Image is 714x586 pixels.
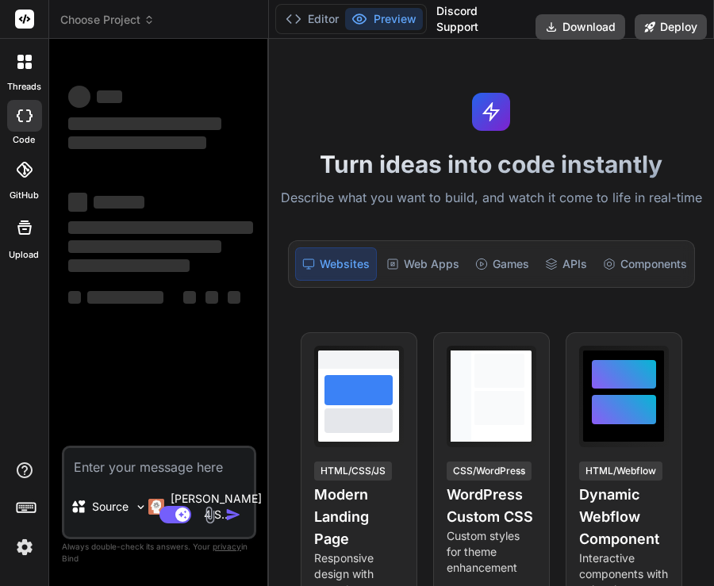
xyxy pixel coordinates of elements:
img: icon [225,507,241,523]
label: code [13,133,36,147]
span: ‌ [68,259,190,272]
p: [PERSON_NAME] 4 S.. [171,491,262,523]
p: Always double-check its answers. Your in Bind [62,539,256,566]
span: ‌ [87,291,163,304]
h4: WordPress Custom CSS [447,484,536,528]
span: ‌ [68,221,253,234]
p: Source [93,499,129,515]
span: ‌ [68,240,221,253]
span: privacy [213,542,241,551]
button: Deploy [635,14,707,40]
span: ‌ [68,193,87,212]
p: Custom styles for theme enhancement [447,528,536,576]
span: ‌ [68,117,221,130]
label: Upload [10,248,40,262]
div: Components [597,247,693,281]
h1: Turn ideas into code instantly [278,150,704,178]
div: HTML/Webflow [579,462,662,481]
span: Choose Project [60,12,155,28]
span: ‌ [68,86,90,108]
img: Pick Models [134,500,148,514]
div: Web Apps [380,247,466,281]
label: threads [7,80,41,94]
h4: Modern Landing Page [314,484,404,550]
img: settings [11,534,38,561]
button: Preview [345,8,423,30]
span: ‌ [97,90,122,103]
div: Games [469,247,535,281]
div: CSS/WordPress [447,462,532,481]
label: GitHub [10,189,39,202]
div: Websites [295,247,377,281]
span: ‌ [228,291,240,304]
img: Claude 4 Sonnet [148,499,164,515]
p: Describe what you want to build, and watch it come to life in real-time [278,188,704,209]
button: Editor [279,8,345,30]
span: ‌ [94,196,144,209]
span: ‌ [205,291,218,304]
span: ‌ [183,291,196,304]
div: HTML/CSS/JS [314,462,392,481]
div: APIs [539,247,593,281]
span: ‌ [68,291,81,304]
span: ‌ [68,136,206,149]
img: attachment [201,506,219,524]
h4: Dynamic Webflow Component [579,484,669,550]
button: Download [535,14,625,40]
